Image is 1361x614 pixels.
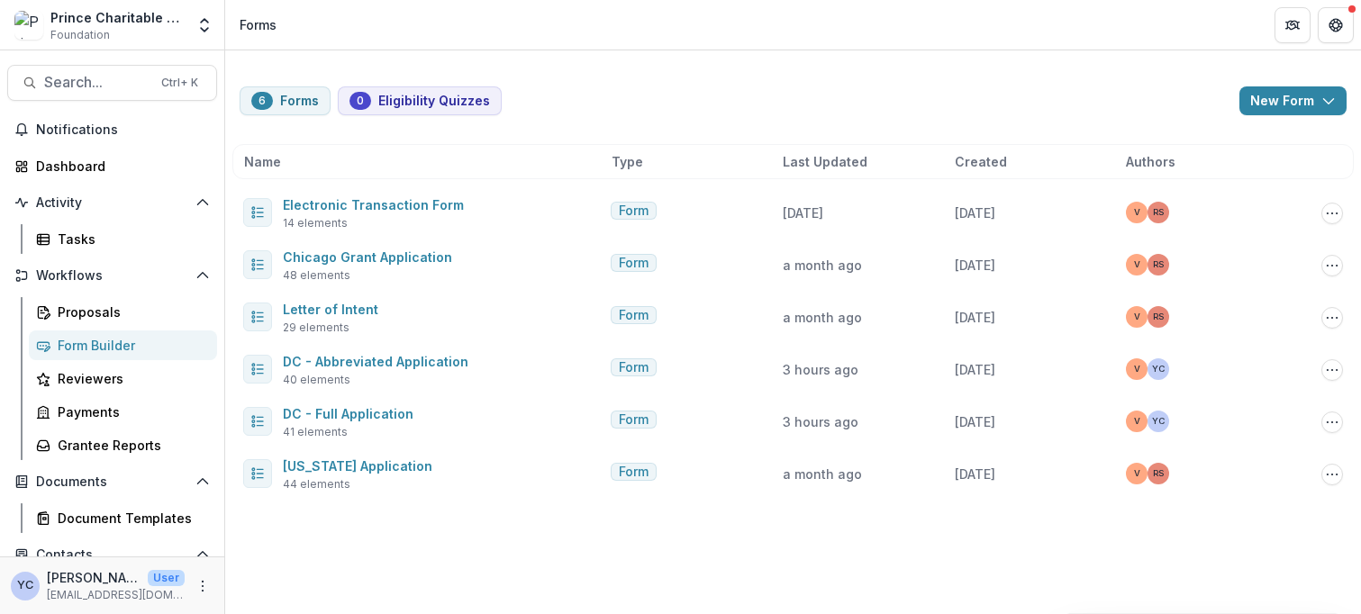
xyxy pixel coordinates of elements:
[783,205,823,221] span: [DATE]
[1321,307,1343,329] button: Options
[58,369,203,388] div: Reviewers
[240,86,331,115] button: Forms
[7,151,217,181] a: Dashboard
[29,224,217,254] a: Tasks
[148,570,185,586] p: User
[36,547,188,563] span: Contacts
[783,414,858,429] span: 3 hours ago
[17,580,33,591] div: Yena Choi
[7,65,217,101] button: Search...
[1153,312,1164,321] div: Robison, Sharon
[1134,312,1140,321] div: Venkat
[283,302,378,317] a: Letter of Intent
[50,27,110,43] span: Foundation
[1321,411,1343,433] button: Options
[47,568,141,587] p: [PERSON_NAME]
[1239,86,1347,115] button: New Form
[955,152,1007,171] span: Created
[1321,359,1343,381] button: Options
[619,465,649,480] span: Form
[36,122,210,138] span: Notifications
[1126,152,1175,171] span: Authors
[783,310,862,325] span: a month ago
[1134,365,1140,374] div: Venkat
[7,188,217,217] button: Open Activity
[619,412,649,428] span: Form
[783,362,858,377] span: 3 hours ago
[44,74,150,91] span: Search...
[955,362,995,377] span: [DATE]
[7,540,217,569] button: Open Contacts
[47,587,185,603] p: [EMAIL_ADDRESS][DOMAIN_NAME]
[283,372,350,388] span: 40 elements
[29,503,217,533] a: Document Templates
[7,261,217,290] button: Open Workflows
[1153,260,1164,269] div: Robison, Sharon
[783,466,862,482] span: a month ago
[232,12,284,38] nav: breadcrumb
[259,95,266,107] span: 6
[58,336,203,355] div: Form Builder
[58,230,203,248] div: Tasks
[1321,203,1343,224] button: Options
[1134,417,1140,426] div: Venkat
[29,330,217,360] a: Form Builder
[283,215,348,231] span: 14 elements
[36,268,188,284] span: Workflows
[283,458,432,474] a: [US_STATE] Application
[283,267,350,284] span: 48 elements
[29,297,217,327] a: Proposals
[36,474,188,490] span: Documents
[58,302,203,321] div: Proposals
[338,86,502,115] button: Eligibility Quizzes
[283,197,464,212] a: Electronic Transaction Form
[240,15,277,34] div: Forms
[1134,469,1140,478] div: Venkat
[1152,365,1165,374] div: Yena Choi
[192,575,213,597] button: More
[58,509,203,528] div: Document Templates
[1134,208,1140,217] div: Venkat
[29,364,217,393] a: Reviewers
[955,257,995,273] span: [DATE]
[955,310,995,325] span: [DATE]
[1321,464,1343,485] button: Options
[619,360,649,375] span: Form
[36,157,203,176] div: Dashboard
[7,115,217,144] button: Notifications
[612,152,643,171] span: Type
[58,402,203,421] div: Payments
[1153,208,1164,217] div: Robison, Sharon
[619,308,649,323] span: Form
[14,11,43,40] img: Prince Charitable Trusts DEMO
[244,152,281,171] span: Name
[1318,7,1354,43] button: Get Help
[1153,469,1164,478] div: Robison, Sharon
[783,152,867,171] span: Last Updated
[619,256,649,271] span: Form
[283,320,349,336] span: 29 elements
[283,476,350,492] span: 44 elements
[50,8,185,27] div: Prince Charitable Trusts DEMO
[283,249,452,265] a: Chicago Grant Application
[7,467,217,496] button: Open Documents
[36,195,188,211] span: Activity
[283,406,413,421] a: DC - Full Application
[955,205,995,221] span: [DATE]
[783,257,862,273] span: a month ago
[58,436,203,455] div: Grantee Reports
[357,95,364,107] span: 0
[1275,7,1311,43] button: Partners
[29,397,217,427] a: Payments
[955,466,995,482] span: [DATE]
[1321,255,1343,276] button: Options
[619,203,649,219] span: Form
[29,430,217,460] a: Grantee Reports
[955,414,995,429] span: [DATE]
[1134,260,1140,269] div: Venkat
[1152,417,1165,426] div: Yena Choi
[158,73,202,93] div: Ctrl + K
[283,354,468,369] a: DC - Abbreviated Application
[283,424,348,440] span: 41 elements
[192,7,217,43] button: Open entity switcher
